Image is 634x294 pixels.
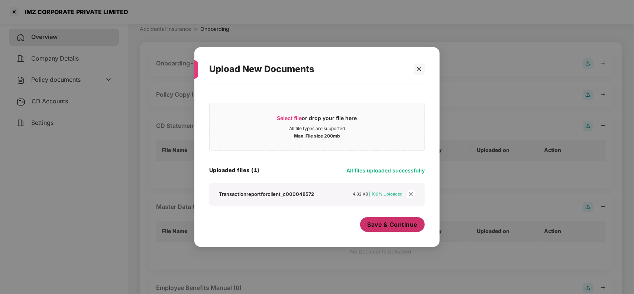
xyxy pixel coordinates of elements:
[294,132,340,139] div: Max. File size 200mb
[209,167,260,174] h4: Uploaded files (1)
[277,115,302,121] span: Select file
[289,126,345,132] div: All file types are supported
[346,167,425,174] span: All files uploaded successfully
[277,114,357,126] div: or drop your file here
[210,109,424,145] span: Select fileor drop your file hereAll file types are supportedMax. File size 200mb
[417,67,422,72] span: close
[353,191,368,197] span: 4.82 KB
[209,55,407,84] div: Upload New Documents
[360,217,425,232] button: Save & Continue
[369,191,403,197] span: | 100% Uploaded
[368,220,418,229] span: Save & Continue
[407,190,415,198] span: close
[219,191,314,197] div: Transactionreportforclient_c000048572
